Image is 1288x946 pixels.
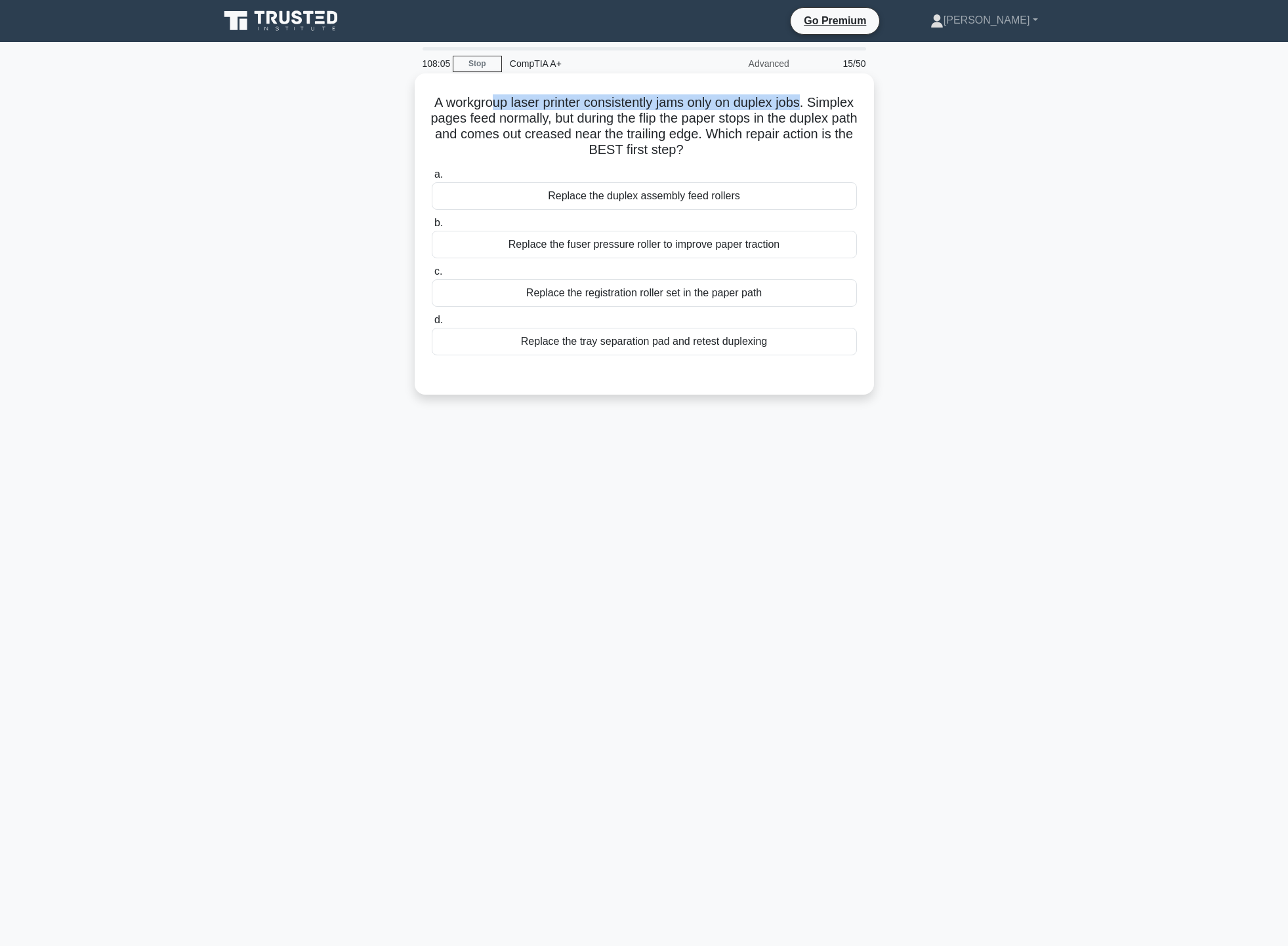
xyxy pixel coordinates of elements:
[432,182,857,210] div: Replace the duplex assembly feed rollers
[453,56,502,72] a: Stop
[797,50,874,77] div: 15/50
[434,314,443,325] span: d.
[432,231,857,258] div: Replace the fuser pressure roller to improve paper traction
[434,217,443,228] span: b.
[432,279,857,307] div: Replace the registration roller set in the paper path
[796,12,874,29] a: Go Premium
[415,50,453,77] div: 108:05
[502,50,682,77] div: CompTIA A+
[434,266,442,277] span: c.
[682,50,797,77] div: Advanced
[432,328,857,355] div: Replace the tray separation pad and retest duplexing
[899,7,1070,33] a: [PERSON_NAME]
[430,94,858,159] h5: A workgroup laser printer consistently jams only on duplex jobs. Simplex pages feed normally, but...
[434,168,443,180] span: a.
